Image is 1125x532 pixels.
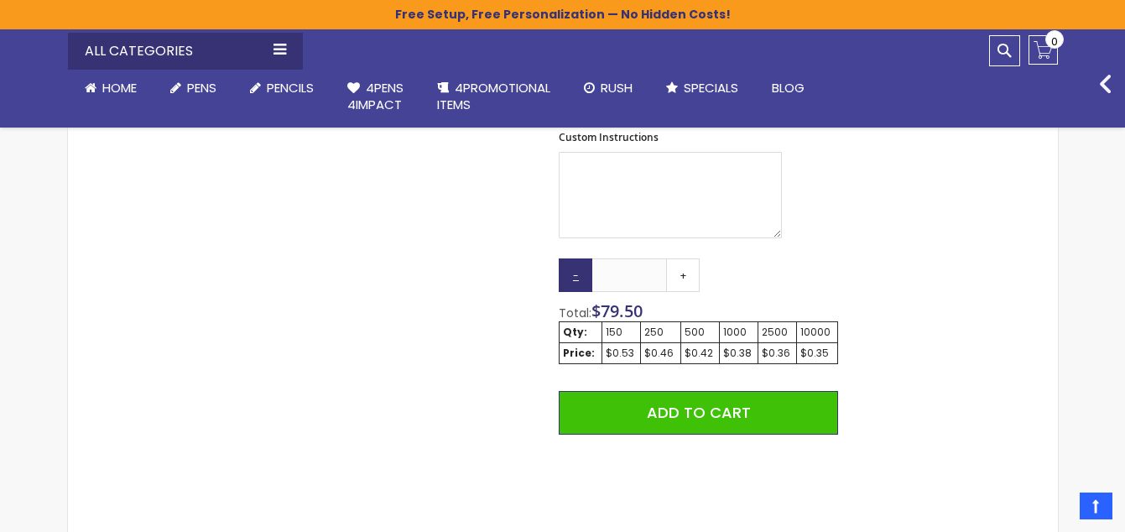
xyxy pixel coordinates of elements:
[601,79,633,96] span: Rush
[644,326,676,339] div: 250
[647,402,751,423] span: Add to Cart
[559,391,837,435] button: Add to Cart
[267,79,314,96] span: Pencils
[68,70,154,107] a: Home
[420,70,567,124] a: 4PROMOTIONALITEMS
[762,347,793,360] div: $0.36
[800,347,833,360] div: $0.35
[563,346,595,360] strong: Price:
[800,326,833,339] div: 10000
[755,70,821,107] a: Blog
[762,326,793,339] div: 2500
[644,347,676,360] div: $0.46
[666,258,700,292] a: +
[563,325,587,339] strong: Qty:
[68,33,303,70] div: All Categories
[559,305,591,321] span: Total:
[684,79,738,96] span: Specials
[1051,34,1058,50] span: 0
[723,347,754,360] div: $0.38
[559,130,659,144] span: Custom Instructions
[601,300,643,322] span: 79.50
[559,258,592,292] a: -
[772,79,805,96] span: Blog
[606,326,637,339] div: 150
[187,79,216,96] span: Pens
[102,79,137,96] span: Home
[437,79,550,113] span: 4PROMOTIONAL ITEMS
[685,347,716,360] div: $0.42
[154,70,233,107] a: Pens
[331,70,420,124] a: 4Pens4impact
[567,70,649,107] a: Rush
[987,487,1125,532] iframe: Google Customer Reviews
[347,79,404,113] span: 4Pens 4impact
[1029,35,1058,65] a: 0
[685,326,716,339] div: 500
[723,326,754,339] div: 1000
[591,300,643,322] span: $
[606,347,637,360] div: $0.53
[233,70,331,107] a: Pencils
[649,70,755,107] a: Specials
